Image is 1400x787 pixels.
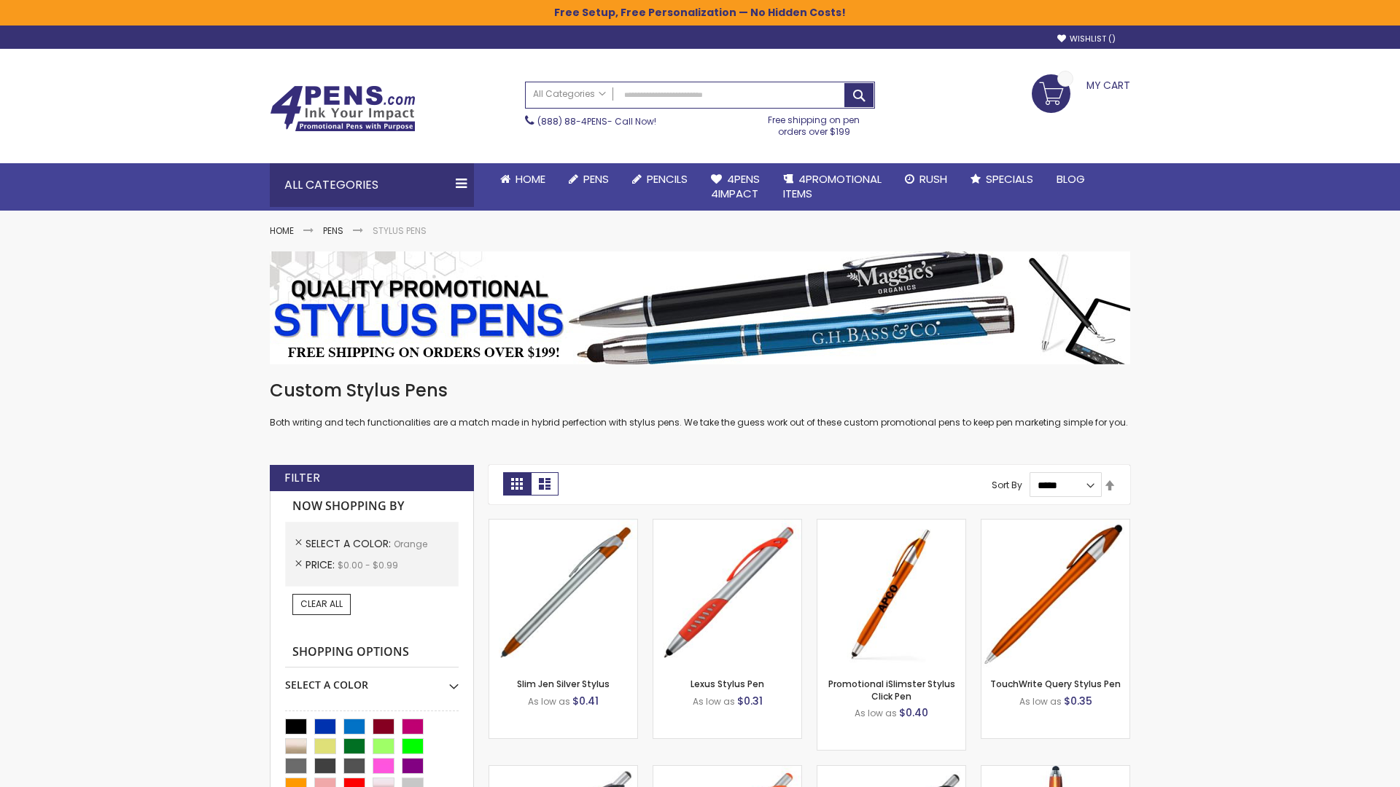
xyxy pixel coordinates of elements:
[516,171,545,187] span: Home
[1057,171,1085,187] span: Blog
[990,678,1121,690] a: TouchWrite Query Stylus Pen
[270,251,1130,364] img: Stylus Pens
[394,538,427,550] span: Orange
[285,491,459,522] strong: Now Shopping by
[528,695,570,708] span: As low as
[537,115,656,128] span: - Call Now!
[292,594,351,614] a: Clear All
[533,88,606,100] span: All Categories
[583,171,609,187] span: Pens
[992,479,1022,491] label: Sort By
[919,171,947,187] span: Rush
[753,109,876,138] div: Free shipping on pen orders over $199
[489,765,637,778] a: Boston Stylus Pen-Orange
[711,171,760,201] span: 4Pens 4impact
[517,678,610,690] a: Slim Jen Silver Stylus
[338,559,398,571] span: $0.00 - $0.99
[373,224,427,237] strong: Stylus Pens
[783,171,882,201] span: 4PROMOTIONAL ITEMS
[1057,34,1116,44] a: Wishlist
[270,379,1130,429] div: Both writing and tech functionalities are a match made in hybrid perfection with stylus pens. We ...
[899,705,928,720] span: $0.40
[737,694,763,708] span: $0.31
[817,520,965,667] img: Promotional iSlimster Stylus Click Pen-Orange
[270,163,474,207] div: All Categories
[489,520,637,667] img: Slim Jen Silver Stylus-Orange
[981,765,1129,778] a: TouchWrite Command Stylus Pen-Orange
[771,163,893,211] a: 4PROMOTIONALITEMS
[537,115,607,128] a: (888) 88-4PENS
[621,163,699,195] a: Pencils
[817,765,965,778] a: Lexus Metallic Stylus Pen-Orange
[306,536,394,551] span: Select A Color
[489,163,557,195] a: Home
[1045,163,1097,195] a: Blog
[653,519,801,531] a: Lexus Stylus Pen-Orange
[270,379,1130,402] h1: Custom Stylus Pens
[817,519,965,531] a: Promotional iSlimster Stylus Click Pen-Orange
[893,163,959,195] a: Rush
[526,82,613,106] a: All Categories
[653,765,801,778] a: Boston Silver Stylus Pen-Orange
[647,171,688,187] span: Pencils
[572,694,599,708] span: $0.41
[691,678,764,690] a: Lexus Stylus Pen
[270,224,294,237] a: Home
[959,163,1045,195] a: Specials
[855,707,897,719] span: As low as
[693,695,735,708] span: As low as
[981,519,1129,531] a: TouchWrite Query Stylus Pen-Orange
[503,472,531,496] strong: Grid
[1064,694,1092,708] span: $0.35
[1019,695,1062,708] span: As low as
[300,598,343,610] span: Clear All
[986,171,1033,187] span: Specials
[284,470,320,486] strong: Filter
[285,637,459,668] strong: Shopping Options
[489,519,637,531] a: Slim Jen Silver Stylus-Orange
[557,163,621,195] a: Pens
[981,520,1129,667] img: TouchWrite Query Stylus Pen-Orange
[270,85,416,132] img: 4Pens Custom Pens and Promotional Products
[306,557,338,572] span: Price
[699,163,771,211] a: 4Pens4impact
[323,224,343,237] a: Pens
[653,520,801,667] img: Lexus Stylus Pen-Orange
[285,667,459,692] div: Select A Color
[828,678,955,702] a: Promotional iSlimster Stylus Click Pen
